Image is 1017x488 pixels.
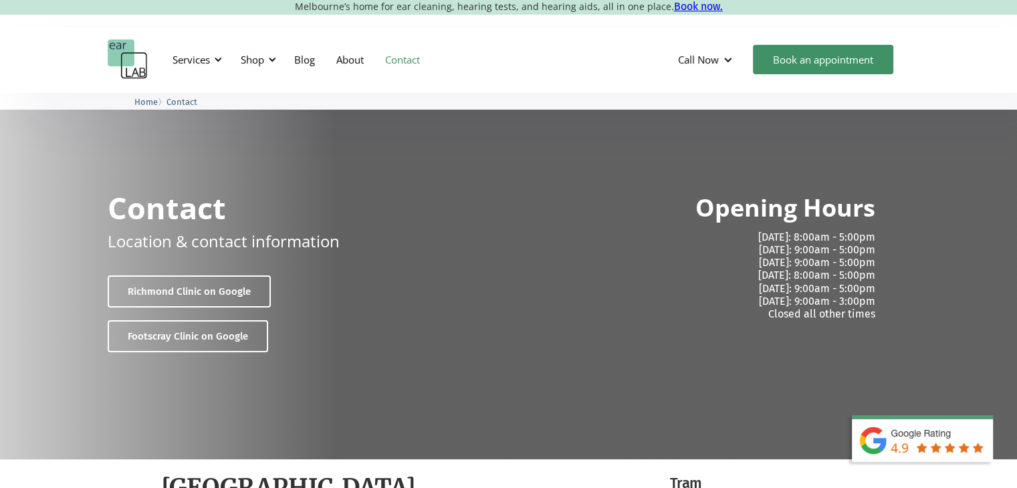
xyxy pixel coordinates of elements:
[108,320,268,352] a: Footscray Clinic on Google
[326,40,374,79] a: About
[374,40,431,79] a: Contact
[753,45,893,74] a: Book an appointment
[173,53,210,66] div: Services
[108,229,340,253] p: Location & contact information
[108,275,271,308] a: Richmond Clinic on Google
[134,95,166,109] li: 〉
[695,193,875,224] h2: Opening Hours
[134,97,158,107] span: Home
[284,40,326,79] a: Blog
[166,97,197,107] span: Contact
[166,95,197,108] a: Contact
[667,39,746,80] div: Call Now
[233,39,280,80] div: Shop
[520,231,875,320] p: [DATE]: 8:00am - 5:00pm [DATE]: 9:00am - 5:00pm [DATE]: 9:00am - 5:00pm [DATE]: 8:00am - 5:00pm [...
[108,193,226,223] h1: Contact
[678,53,719,66] div: Call Now
[241,53,264,66] div: Shop
[134,95,158,108] a: Home
[108,39,148,80] a: home
[164,39,226,80] div: Services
